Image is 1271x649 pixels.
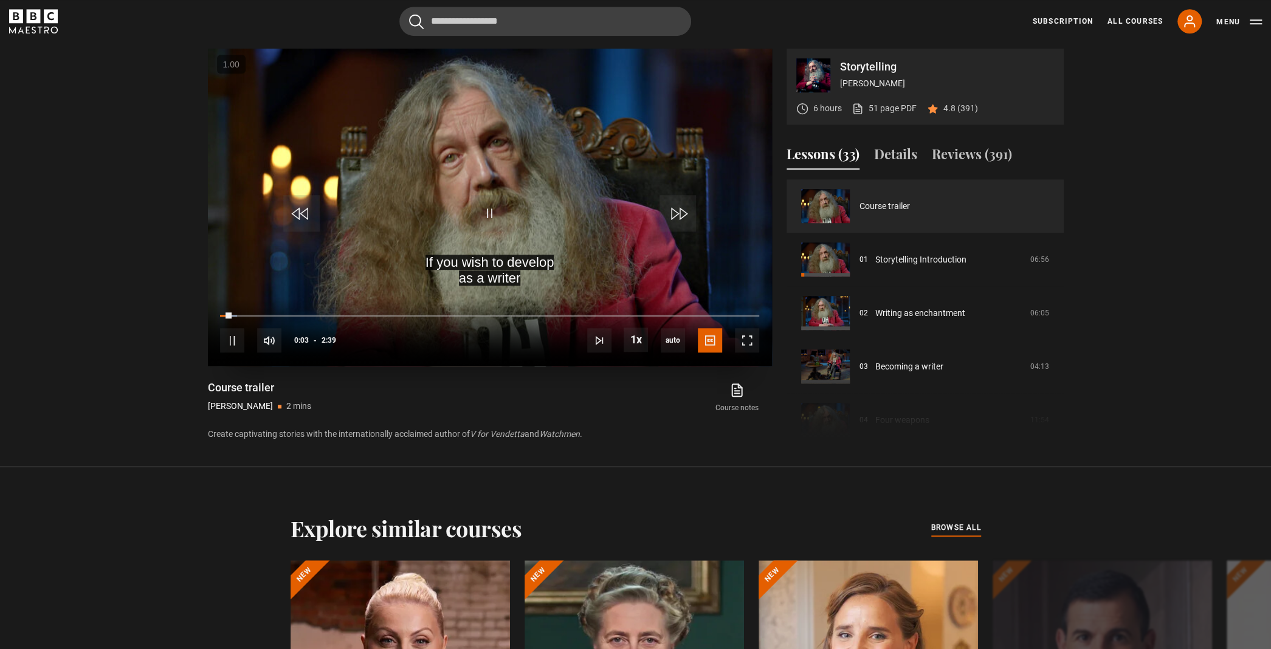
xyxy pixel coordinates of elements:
p: 6 hours [813,102,842,115]
button: Mute [257,328,281,352]
input: Search [399,7,691,36]
button: Submit the search query [409,14,424,29]
h1: Course trailer [208,380,311,395]
a: 51 page PDF [852,102,917,115]
div: Current quality: 720p [661,328,685,352]
p: [PERSON_NAME] [840,77,1054,90]
span: browse all [931,521,981,534]
button: Reviews (391) [932,144,1012,170]
button: Next Lesson [587,328,611,352]
a: browse all [931,521,981,535]
a: Storytelling Introduction [875,253,966,266]
svg: BBC Maestro [9,9,58,33]
span: - [314,336,317,345]
a: Course notes [702,380,771,416]
a: Subscription [1033,16,1093,27]
a: Writing as enchantment [875,307,965,320]
span: 0:03 [294,329,309,351]
a: Becoming a writer [875,360,943,373]
i: V for Vendetta [470,429,525,439]
button: Toggle navigation [1216,16,1262,28]
p: [PERSON_NAME] [208,400,273,413]
a: Course trailer [859,200,910,213]
button: Playback Rate [624,328,648,352]
p: 4.8 (391) [943,102,978,115]
button: Lessons (33) [787,144,859,170]
h2: Explore similar courses [291,515,522,541]
button: Details [874,144,917,170]
button: Fullscreen [735,328,759,352]
button: Captions [698,328,722,352]
span: 2:39 [322,329,336,351]
p: 2 mins [286,400,311,413]
button: Pause [220,328,244,352]
video-js: Video Player [208,49,772,366]
div: Progress Bar [220,315,759,317]
i: Watchmen [539,429,580,439]
p: Create captivating stories with the internationally acclaimed author of and . [208,428,772,441]
a: All Courses [1107,16,1163,27]
p: Storytelling [840,61,1054,72]
span: auto [661,328,685,352]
